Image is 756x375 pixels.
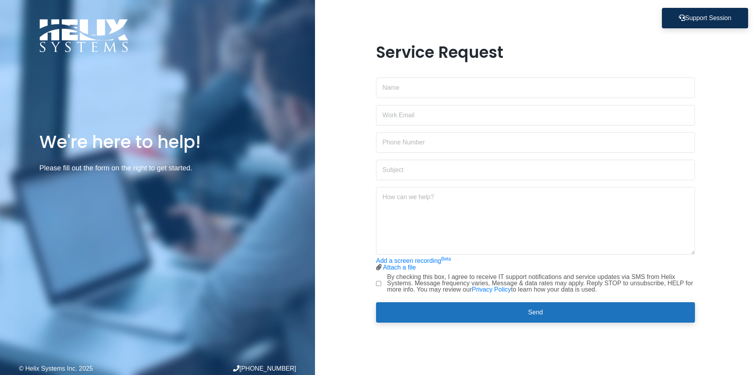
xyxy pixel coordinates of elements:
[376,43,695,62] h1: Service Request
[376,132,695,153] input: Phone Number
[376,105,695,126] input: Work Email
[376,257,451,264] a: Add a screen recordingBeta
[376,160,695,180] input: Subject
[39,19,128,52] img: Logo
[376,302,695,323] button: Send
[387,274,695,293] label: By checking this box, I agree to receive IT support notifications and service updates via SMS fro...
[441,256,451,262] sup: Beta
[39,163,276,174] p: Please fill out the form on the right to get started.
[157,365,296,372] div: [PHONE_NUMBER]
[39,131,276,153] h1: We're here to help!
[376,78,695,98] input: Name
[383,264,416,271] a: Attach a file
[19,366,157,372] div: © Helix Systems Inc. 2025
[472,286,511,293] a: Privacy Policy
[662,8,748,28] button: Support Session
